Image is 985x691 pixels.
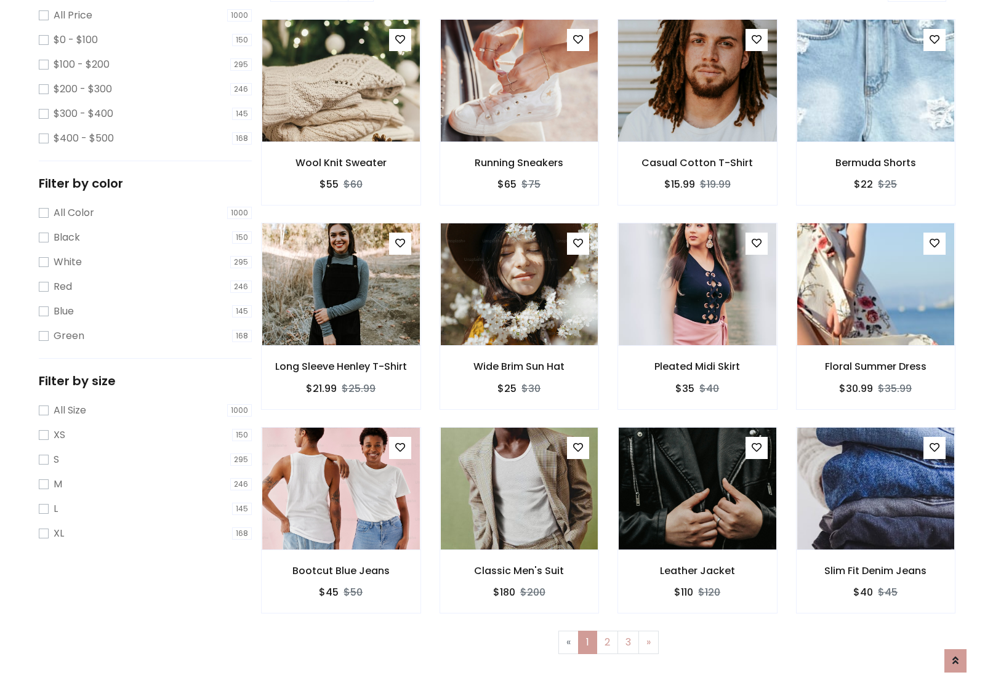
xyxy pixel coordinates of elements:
[853,586,873,598] h6: $40
[227,207,252,219] span: 1000
[497,383,517,394] h6: $25
[520,585,545,599] del: $200
[618,157,777,169] h6: Casual Cotton T-Shirt
[232,231,252,244] span: 150
[797,565,955,577] h6: Slim Fit Denim Jeans
[262,565,420,577] h6: Bootcut Blue Jeans
[54,329,84,343] label: Green
[262,157,420,169] h6: Wool Knit Sweater
[344,585,363,599] del: $50
[878,177,897,191] del: $25
[878,585,898,599] del: $45
[54,8,92,23] label: All Price
[54,131,114,146] label: $400 - $500
[440,157,599,169] h6: Running Sneakers
[797,157,955,169] h6: Bermuda Shorts
[54,526,64,541] label: XL
[230,256,252,268] span: 295
[262,361,420,372] h6: Long Sleeve Henley T-Shirt
[54,57,110,72] label: $100 - $200
[54,501,58,516] label: L
[232,34,252,46] span: 150
[839,383,873,394] h6: $30.99
[39,176,252,191] h5: Filter by color
[54,304,74,319] label: Blue
[54,82,112,97] label: $200 - $300
[700,177,731,191] del: $19.99
[440,565,599,577] h6: Classic Men's Suit
[232,429,252,441] span: 150
[319,586,339,598] h6: $45
[878,381,912,396] del: $35.99
[698,585,720,599] del: $120
[54,230,80,245] label: Black
[521,381,541,396] del: $30
[39,373,252,388] h5: Filter by size
[227,9,252,22] span: 1000
[306,383,337,394] h6: $21.99
[227,404,252,417] span: 1000
[618,565,777,577] h6: Leather Jacket
[617,631,639,654] a: 3
[230,58,252,71] span: 295
[54,452,59,467] label: S
[54,33,98,47] label: $0 - $100
[320,178,339,190] h6: $55
[54,279,72,294] label: Red
[54,206,94,220] label: All Color
[54,428,65,442] label: XS
[578,631,597,654] a: 1
[797,361,955,372] h6: Floral Summer Dress
[497,178,517,190] h6: $65
[230,281,252,293] span: 246
[618,361,777,372] h6: Pleated Midi Skirt
[232,305,252,318] span: 145
[54,106,113,121] label: $300 - $400
[54,477,62,492] label: M
[440,361,599,372] h6: Wide Brim Sun Hat
[344,177,363,191] del: $60
[230,83,252,95] span: 246
[664,178,695,190] h6: $15.99
[232,108,252,120] span: 145
[493,586,515,598] h6: $180
[674,586,693,598] h6: $110
[232,330,252,342] span: 168
[699,381,719,396] del: $40
[230,453,252,466] span: 295
[521,177,541,191] del: $75
[342,381,376,396] del: $25.99
[232,527,252,540] span: 168
[675,383,694,394] h6: $35
[597,631,618,654] a: 2
[232,132,252,145] span: 168
[232,503,252,515] span: 145
[646,635,651,649] span: »
[230,478,252,490] span: 246
[270,631,946,654] nav: Page navigation
[54,403,86,418] label: All Size
[854,178,873,190] h6: $22
[54,255,82,270] label: White
[638,631,659,654] a: Next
